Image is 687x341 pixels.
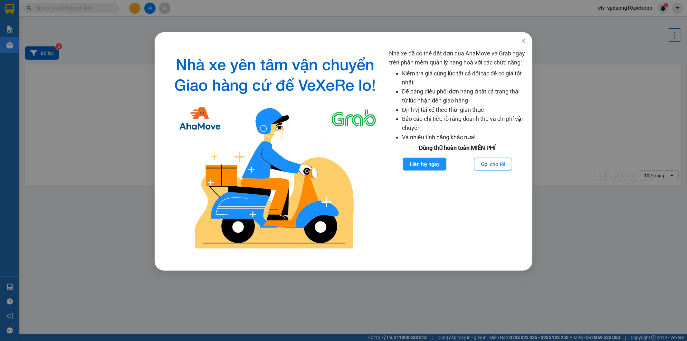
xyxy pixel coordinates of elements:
li: Và nhiều tính năng khác nữa! [402,133,526,142]
span: close [521,38,526,44]
span: Gọi cho tôi [481,160,505,168]
li: Định vị tài xế theo thời gian thực [402,105,526,114]
div: Dùng thử hoàn toàn MIỄN PHÍ [389,143,526,152]
li: Kiểm tra giá cùng lúc tất cả đối tác để có giá tốt nhất [402,69,526,87]
img: logo [166,49,384,255]
button: Close [514,32,532,50]
li: Báo cáo chi tiết, rõ ràng doanh thu và chi phí vận chuyển [402,114,526,133]
div: Nhà xe đã có thể đặt đơn qua AhaMove và Grab ngay trên phần mềm quản lý hàng hoá với các chức năng: [389,49,526,255]
button: Gọi cho tôi [474,158,512,170]
button: Liên hệ ngay [403,158,446,170]
li: Dễ dàng điều phối đơn hàng ở tất cả trạng thái từ lúc nhận đến giao hàng [402,87,526,105]
span: Liên hệ ngay [410,160,440,168]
